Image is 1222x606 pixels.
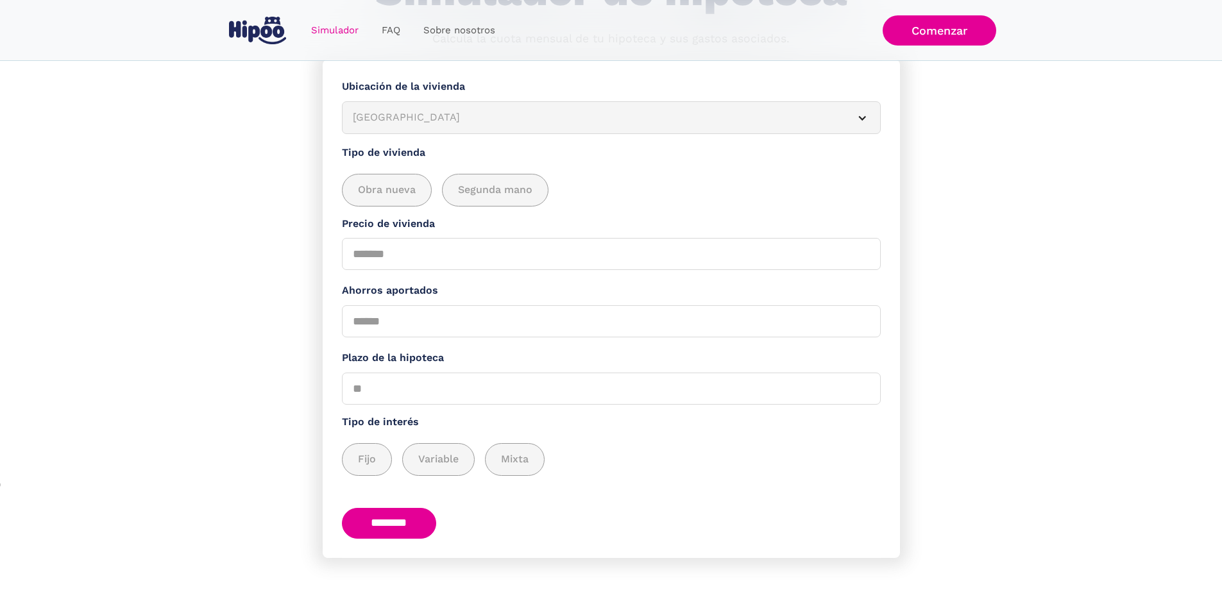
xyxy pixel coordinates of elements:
a: Simulador [300,18,370,43]
span: Fijo [358,451,376,467]
label: Ubicación de la vivienda [342,79,881,95]
div: [GEOGRAPHIC_DATA] [353,110,839,126]
a: Comenzar [883,15,996,46]
span: Variable [418,451,459,467]
a: home [226,12,289,49]
form: Simulador Form [323,60,900,558]
label: Tipo de interés [342,414,881,430]
a: Sobre nosotros [412,18,507,43]
span: Obra nueva [358,182,416,198]
div: add_description_here [342,443,881,476]
label: Ahorros aportados [342,283,881,299]
article: [GEOGRAPHIC_DATA] [342,101,881,134]
label: Tipo de vivienda [342,145,881,161]
span: Mixta [501,451,529,467]
a: FAQ [370,18,412,43]
label: Precio de vivienda [342,216,881,232]
span: Segunda mano [458,182,532,198]
label: Plazo de la hipoteca [342,350,881,366]
div: add_description_here [342,174,881,206]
